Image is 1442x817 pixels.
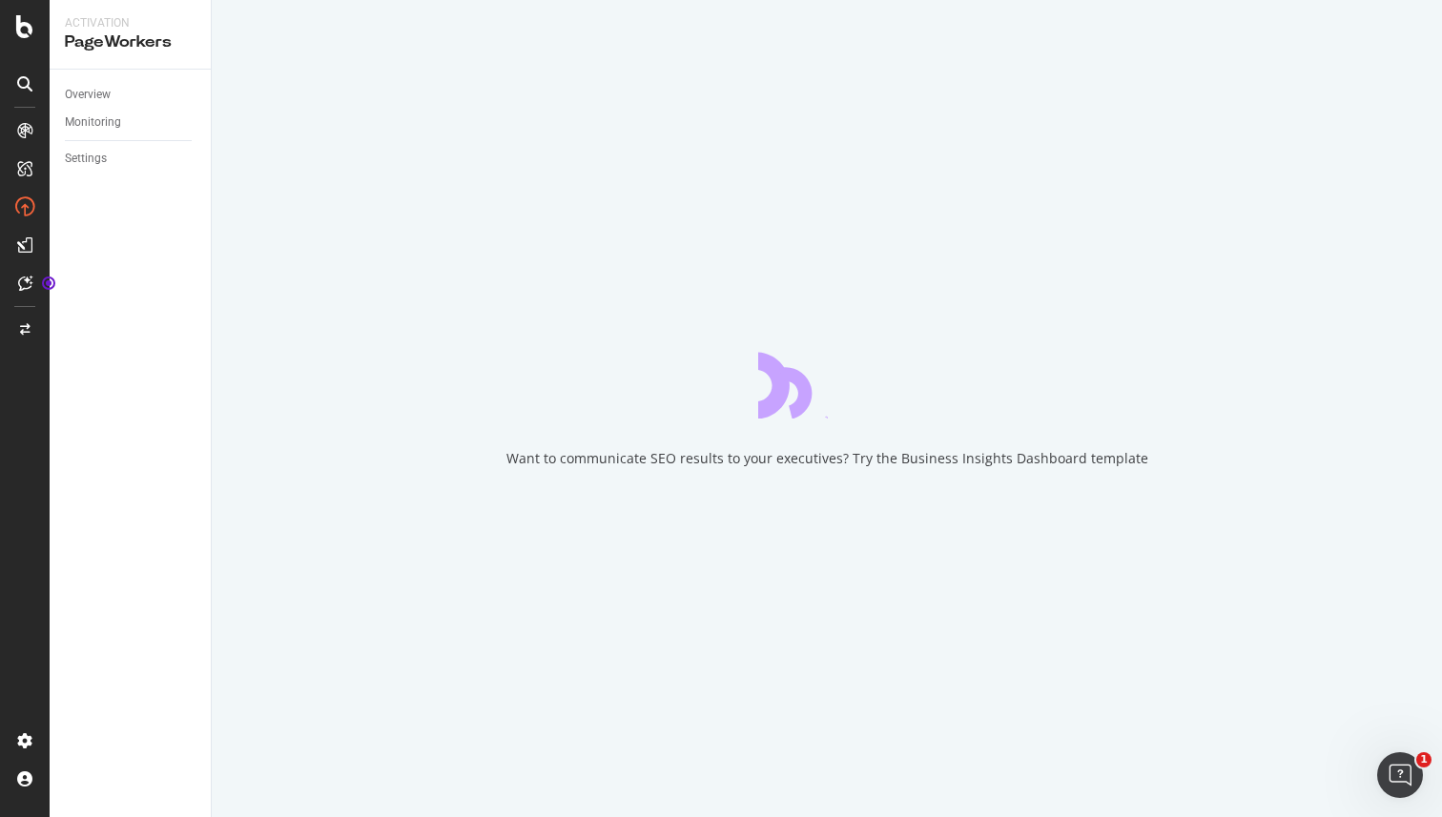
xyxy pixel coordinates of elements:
[506,449,1148,468] div: Want to communicate SEO results to your executives? Try the Business Insights Dashboard template
[65,149,107,169] div: Settings
[40,275,57,292] div: Tooltip anchor
[758,350,896,419] div: animation
[65,31,196,53] div: PageWorkers
[65,15,196,31] div: Activation
[1416,752,1432,767] span: 1
[65,85,111,105] div: Overview
[1377,752,1423,798] iframe: Intercom live chat
[65,149,197,169] a: Settings
[65,85,197,105] a: Overview
[65,112,121,133] div: Monitoring
[65,112,197,133] a: Monitoring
